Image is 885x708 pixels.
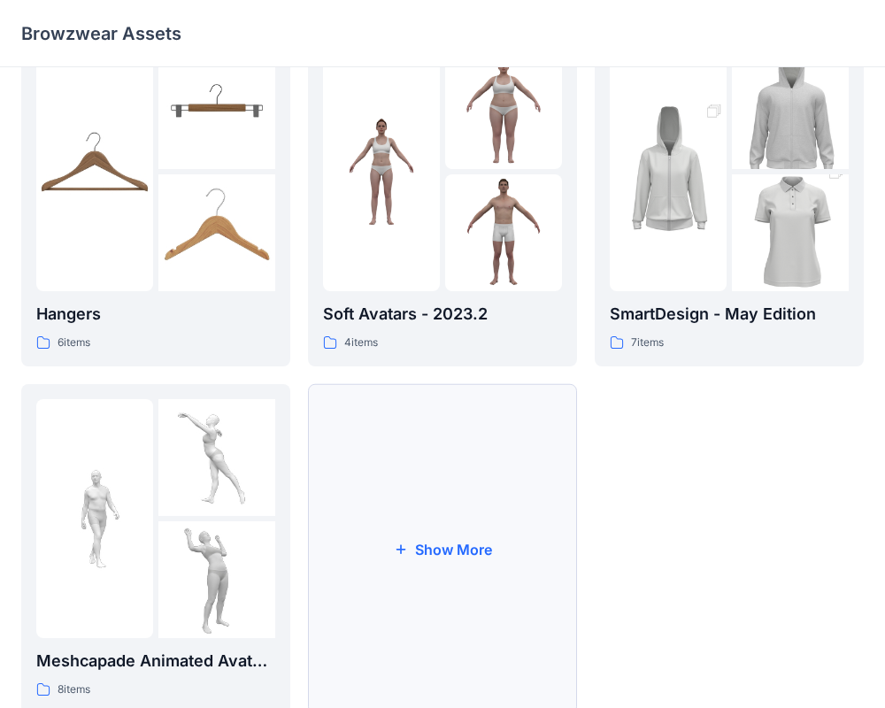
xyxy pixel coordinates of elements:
p: 7 items [631,334,664,352]
img: folder 3 [732,145,849,320]
p: Browzwear Assets [21,21,181,46]
p: SmartDesign - May Edition [610,302,849,327]
img: folder 2 [158,52,275,169]
p: 6 items [58,334,90,352]
img: folder 1 [36,113,153,230]
img: folder 2 [732,23,849,198]
img: folder 1 [323,113,440,230]
img: folder 1 [610,84,727,259]
p: 4 items [344,334,378,352]
img: folder 3 [158,521,275,638]
img: folder 2 [158,399,275,516]
p: 8 items [58,681,90,699]
a: folder 1folder 2folder 3Soft Avatars - 2023.24items [308,37,577,367]
a: folder 1folder 2folder 3SmartDesign - May Edition7items [595,37,864,367]
img: folder 1 [36,460,153,577]
p: Soft Avatars - 2023.2 [323,302,562,327]
img: folder 3 [158,174,275,291]
img: folder 2 [445,52,562,169]
a: folder 1folder 2folder 3Hangers6items [21,37,290,367]
img: folder 3 [445,174,562,291]
p: Meshcapade Animated Avatars [36,649,275,673]
p: Hangers [36,302,275,327]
